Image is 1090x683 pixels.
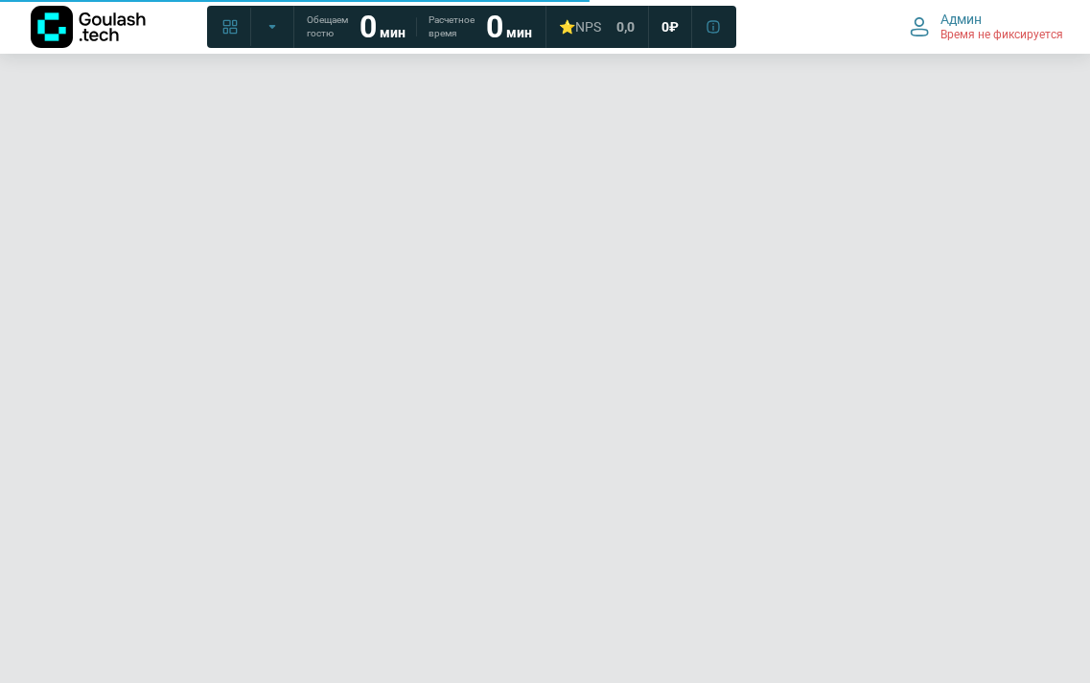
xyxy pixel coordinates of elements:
a: ⭐NPS 0,0 [547,10,646,44]
a: Обещаем гостю 0 мин Расчетное время 0 мин [295,10,544,44]
span: мин [506,25,532,40]
span: Время не фиксируется [940,28,1063,43]
span: NPS [575,19,601,35]
span: Обещаем гостю [307,13,348,40]
strong: 0 [359,9,377,45]
div: ⭐ [559,18,601,35]
img: Логотип компании Goulash.tech [31,6,146,48]
span: ₽ [669,18,679,35]
a: 0 ₽ [650,10,690,44]
span: 0 [661,18,669,35]
strong: 0 [486,9,503,45]
span: 0,0 [616,18,635,35]
span: Расчетное время [429,13,475,40]
span: мин [380,25,406,40]
button: Админ Время не фиксируется [898,7,1075,47]
span: Админ [940,11,982,28]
